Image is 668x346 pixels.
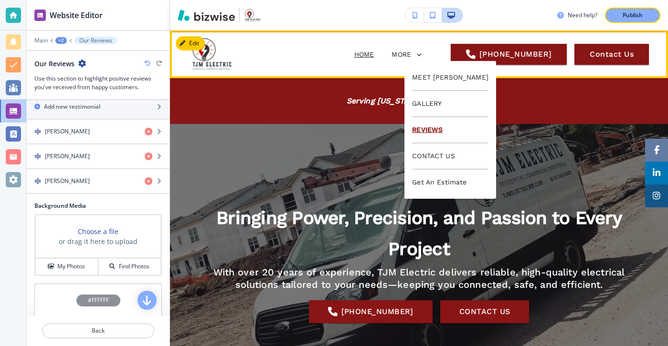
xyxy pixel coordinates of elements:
[34,10,46,21] img: editor icon
[34,74,162,92] h3: Use this section to highlight positive reviews you've received from happy customers.
[43,326,153,335] p: Back
[34,202,162,210] h2: Background Media
[204,266,634,291] p: With over 20 years of experience, TJM Electric delivers reliable, high-quality electrical solutio...
[605,8,660,23] button: Publish
[451,44,567,65] a: [PHONE_NUMBER]
[34,128,41,135] img: Drag
[354,50,374,60] p: HOME
[34,37,48,44] button: Main
[392,51,411,58] p: MORE
[412,170,488,195] a: Get An Estimate
[119,262,149,271] h4: Find Photos
[412,143,488,170] p: CONTACT US
[412,65,488,91] p: MEET [PERSON_NAME]
[216,207,627,259] span: Bringing Power, Precision, and Passion to Every Project
[645,162,668,184] a: Social media link to linkedin account
[347,96,492,105] em: Serving [US_STATE]'s Electrical Needs
[44,102,100,111] h2: Add new testimonial
[50,10,103,21] h2: Website Editor
[42,323,154,338] button: Back
[189,35,285,73] img: TJM Electric
[79,37,112,44] p: Our Reviews
[391,46,435,61] div: MORE
[645,139,668,162] a: Social media link to facebook account
[568,11,597,20] h3: Need help?
[412,117,488,143] p: REVIEWS
[78,226,118,236] button: Choose a file
[574,44,649,65] button: Contact Us
[440,300,530,323] button: CONTACT US
[623,11,643,20] p: Publish
[35,258,98,275] button: My Photos
[176,36,205,51] button: Edit
[412,91,488,117] p: GALLERY
[244,8,262,23] img: Your Logo
[27,120,170,144] button: Drag[PERSON_NAME]
[45,177,90,185] h4: [PERSON_NAME]
[55,37,67,44] button: +2
[34,284,162,334] button: #FFFFFFBackground Color
[27,95,170,119] button: Add new testimonial
[45,152,90,161] h4: [PERSON_NAME]
[34,178,41,184] img: Drag
[88,296,109,305] h4: #FFFFFF
[34,153,41,160] img: Drag
[45,127,90,136] h4: [PERSON_NAME]
[27,144,170,169] button: Drag[PERSON_NAME]
[98,258,161,275] button: Find Photos
[309,300,433,323] a: [PHONE_NUMBER]
[27,169,170,194] button: Drag[PERSON_NAME]
[57,262,85,271] h4: My Photos
[645,184,668,207] a: Social media link to instagram account
[34,59,74,69] h2: Our Reviews
[59,236,138,246] h3: or drag it here to upload
[74,37,117,44] button: Our Reviews
[178,10,235,21] img: Bizwise Logo
[34,214,162,276] div: Choose a fileor drag it here to uploadMy PhotosFind Photos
